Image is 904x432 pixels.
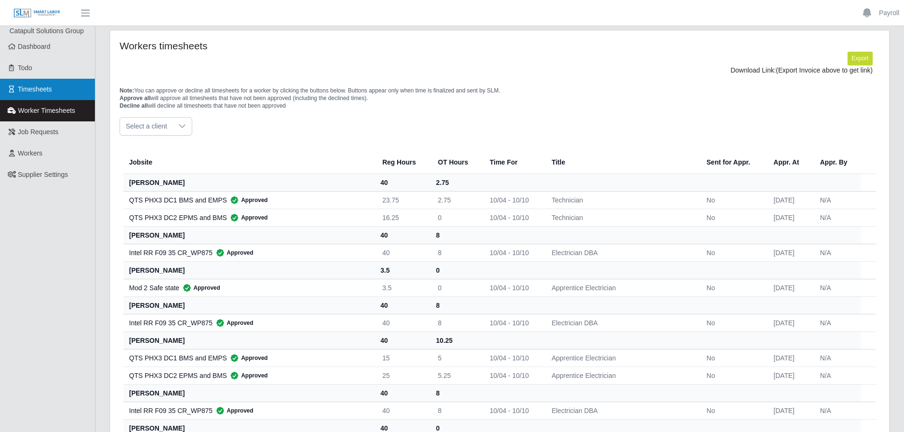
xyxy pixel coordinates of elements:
[482,402,544,419] td: 10/04 - 10/10
[482,279,544,296] td: 10/04 - 10/10
[812,349,861,367] td: N/A
[129,371,367,380] div: QTS PHX3 DC2 EPMS and BMS
[699,314,766,331] td: No
[120,95,150,101] span: Approve all
[766,279,812,296] td: [DATE]
[18,107,75,114] span: Worker Timesheets
[544,209,699,226] td: Technician
[227,195,268,205] span: Approved
[766,209,812,226] td: [DATE]
[544,349,699,367] td: Apprentice Electrician
[430,296,482,314] th: 8
[482,244,544,261] td: 10/04 - 10/10
[129,283,367,293] div: Mod 2 Safe state
[544,367,699,384] td: Apprentice Electrician
[812,314,861,331] td: N/A
[848,52,873,65] button: Export
[766,244,812,261] td: [DATE]
[375,296,430,314] th: 40
[123,296,375,314] th: [PERSON_NAME]
[544,402,699,419] td: Electrician DBA
[879,8,899,18] a: Payroll
[9,27,84,35] span: Catapult Solutions Group
[120,118,173,135] span: Select a client
[430,174,482,191] th: 2.75
[766,367,812,384] td: [DATE]
[129,406,367,415] div: Intel RR F09 35 CR_WP875
[213,406,253,415] span: Approved
[120,87,880,110] p: You can approve or decline all timesheets for a worker by clicking the buttons below. Buttons app...
[18,43,51,50] span: Dashboard
[699,191,766,209] td: No
[482,314,544,331] td: 10/04 - 10/10
[123,261,375,279] th: [PERSON_NAME]
[120,40,428,52] h4: Workers timesheets
[123,226,375,244] th: [PERSON_NAME]
[375,261,430,279] th: 3.5
[18,85,52,93] span: Timesheets
[766,349,812,367] td: [DATE]
[430,151,482,174] th: OT Hours
[375,244,430,261] td: 40
[375,384,430,402] th: 40
[482,209,544,226] td: 10/04 - 10/10
[375,279,430,296] td: 3.5
[544,314,699,331] td: Electrician DBA
[699,349,766,367] td: No
[699,367,766,384] td: No
[766,151,812,174] th: Appr. At
[482,191,544,209] td: 10/04 - 10/10
[776,66,873,74] span: (Export Invoice above to get link)
[430,367,482,384] td: 5.25
[179,283,220,293] span: Approved
[227,353,268,363] span: Approved
[482,349,544,367] td: 10/04 - 10/10
[766,191,812,209] td: [DATE]
[430,226,482,244] th: 8
[699,151,766,174] th: Sent for Appr.
[812,151,861,174] th: Appr. By
[129,213,367,222] div: QTS PHX3 DC2 EPMS and BMS
[129,353,367,363] div: QTS PHX3 DC1 BMS and EMPS
[699,402,766,419] td: No
[129,195,367,205] div: QTS PHX3 DC1 BMS and EMPS
[13,8,61,18] img: SLM Logo
[544,244,699,261] td: Electrician DBA
[213,248,253,257] span: Approved
[699,209,766,226] td: No
[123,151,375,174] th: Jobsite
[812,244,861,261] td: N/A
[544,191,699,209] td: Technician
[430,314,482,331] td: 8
[18,128,59,136] span: Job Requests
[482,151,544,174] th: Time For
[227,371,268,380] span: Approved
[120,102,148,109] span: Decline all
[375,174,430,191] th: 40
[123,331,375,349] th: [PERSON_NAME]
[766,402,812,419] td: [DATE]
[375,367,430,384] td: 25
[812,402,861,419] td: N/A
[544,151,699,174] th: Title
[766,314,812,331] td: [DATE]
[120,87,134,94] span: Note:
[430,209,482,226] td: 0
[375,314,430,331] td: 40
[812,209,861,226] td: N/A
[375,331,430,349] th: 40
[375,402,430,419] td: 40
[430,402,482,419] td: 8
[699,244,766,261] td: No
[375,226,430,244] th: 40
[812,367,861,384] td: N/A
[129,248,367,257] div: Intel RR F09 35 CR_WP875
[18,149,43,157] span: Workers
[127,65,873,75] div: Download Link:
[430,331,482,349] th: 10.25
[812,191,861,209] td: N/A
[18,64,32,72] span: Todo
[430,244,482,261] td: 8
[430,279,482,296] td: 0
[227,213,268,222] span: Approved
